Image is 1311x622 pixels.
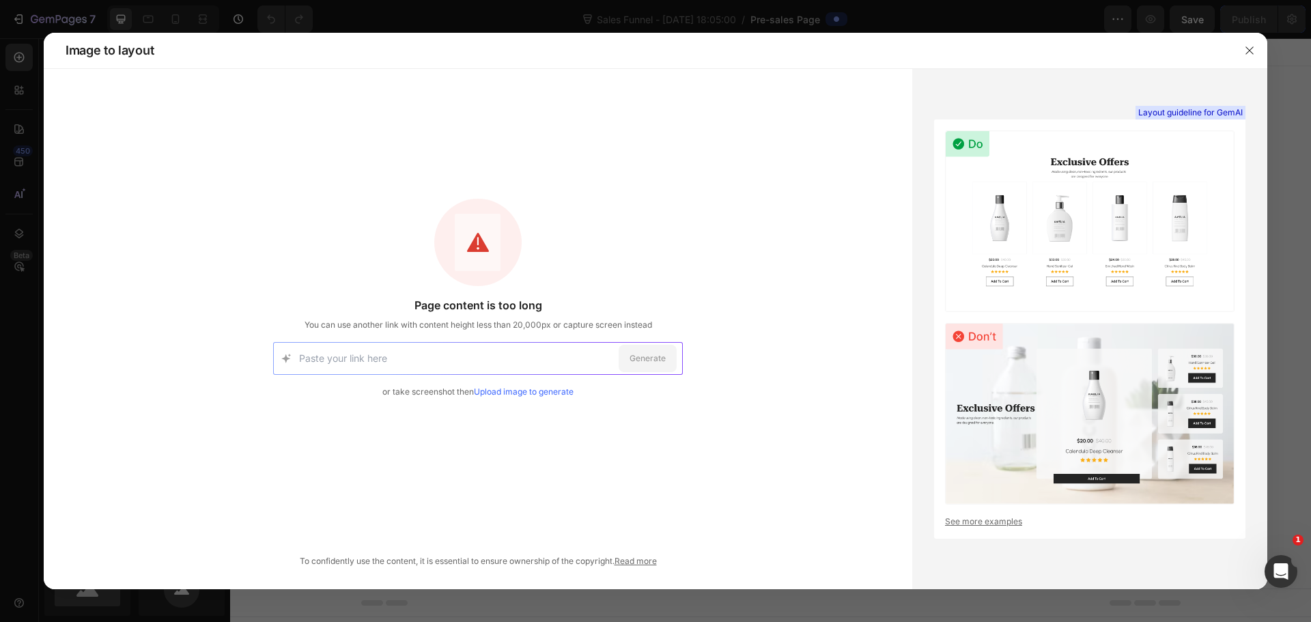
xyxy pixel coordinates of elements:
[945,515,1235,528] a: See more examples
[401,323,556,350] button: Use existing page designs
[565,323,680,350] button: Explore templates
[437,296,644,312] div: Start building with Sections/Elements or
[305,319,652,331] span: You can use another link with content height less than 20,000px or capture screen instead
[1138,107,1243,119] span: Layout guideline for GemAI
[87,555,869,567] div: To confidently use the content, it is essential to ensure ownership of the copyright.
[66,42,154,59] span: Image to layout
[1293,535,1303,546] span: 1
[414,297,542,313] span: Page content is too long
[449,399,632,410] div: Start with Generating from URL or image
[630,352,666,365] span: Generate
[1265,555,1297,588] iframe: Intercom live chat
[382,386,574,398] div: or take screenshot then
[299,343,613,374] input: Paste your link here
[615,556,657,566] a: Read more
[474,386,574,397] a: Upload image to generate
